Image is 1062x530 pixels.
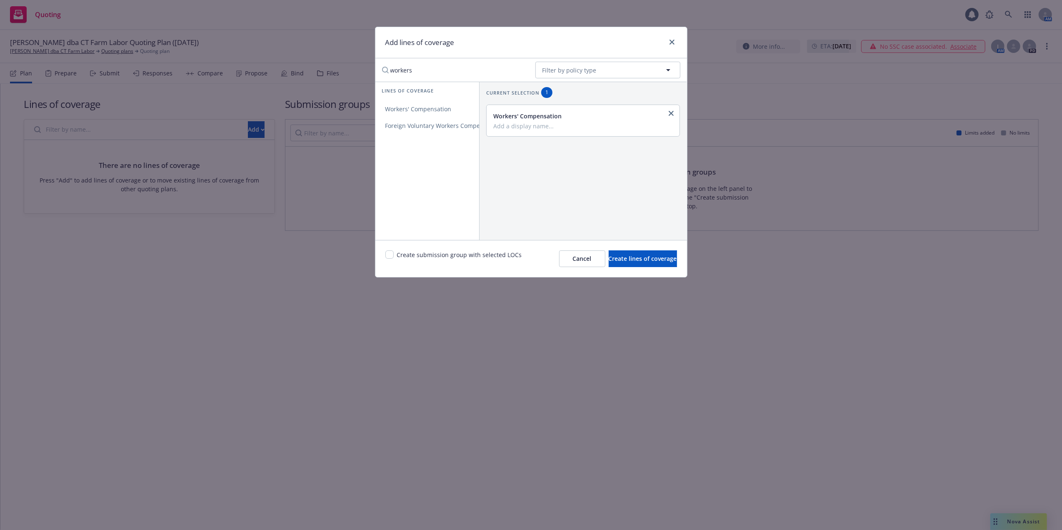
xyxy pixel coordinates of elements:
button: Cancel [559,250,605,267]
span: 1 [545,89,549,96]
a: close [666,108,676,118]
button: Create lines of coverage [609,250,677,267]
span: Cancel [573,255,592,262]
span: Create lines of coverage [609,255,677,262]
div: Workers' Compensation [493,112,672,120]
a: close [667,37,677,47]
input: Search lines of coverage... [377,62,529,78]
span: Create submission group with selected LOCs [397,250,522,267]
span: Foreign Voluntary Workers Compensation [375,122,511,130]
h1: Add lines of coverage [385,37,455,48]
span: Filter by policy type [542,66,597,75]
span: Workers' Compensation [375,105,462,113]
span: Current selection [486,89,540,96]
button: Filter by policy type [535,62,680,78]
input: Add a display name... [493,122,672,130]
span: Lines of coverage [382,87,434,94]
